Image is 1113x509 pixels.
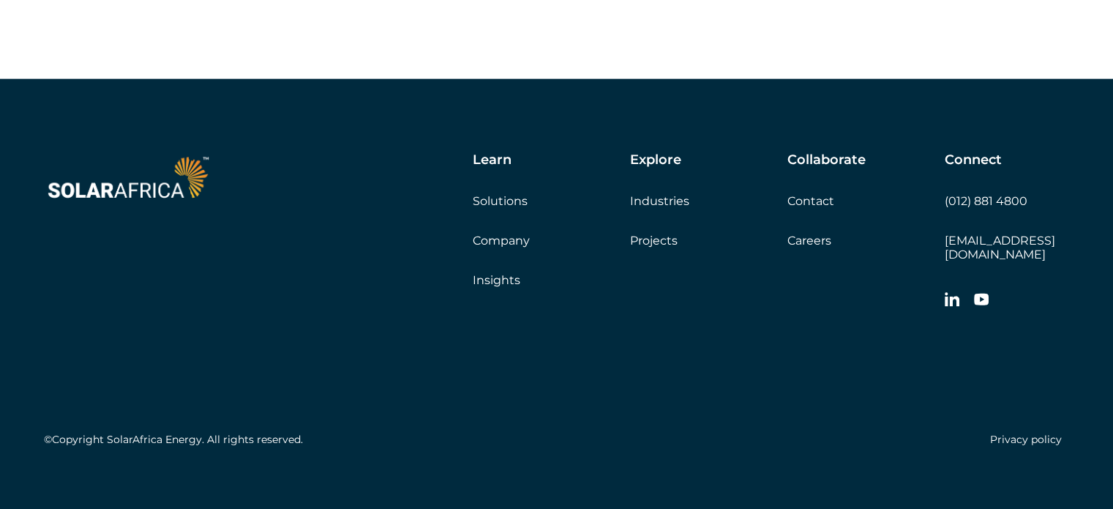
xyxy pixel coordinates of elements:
h5: ©Copyright SolarAfrica Energy. All rights reserved. [44,434,303,446]
a: Insights [473,273,520,287]
h5: Learn [473,152,511,168]
a: Industries [630,194,689,208]
a: Privacy policy [990,433,1062,446]
a: Contact [787,194,834,208]
a: [EMAIL_ADDRESS][DOMAIN_NAME] [945,234,1055,261]
a: Solutions [473,194,528,208]
h5: Collaborate [787,152,866,168]
a: Projects [630,234,678,248]
h5: Connect [945,152,1002,168]
a: (012) 881 4800 [945,194,1027,208]
a: Company [473,234,530,248]
h5: Explore [630,152,681,168]
a: Careers [787,234,831,248]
